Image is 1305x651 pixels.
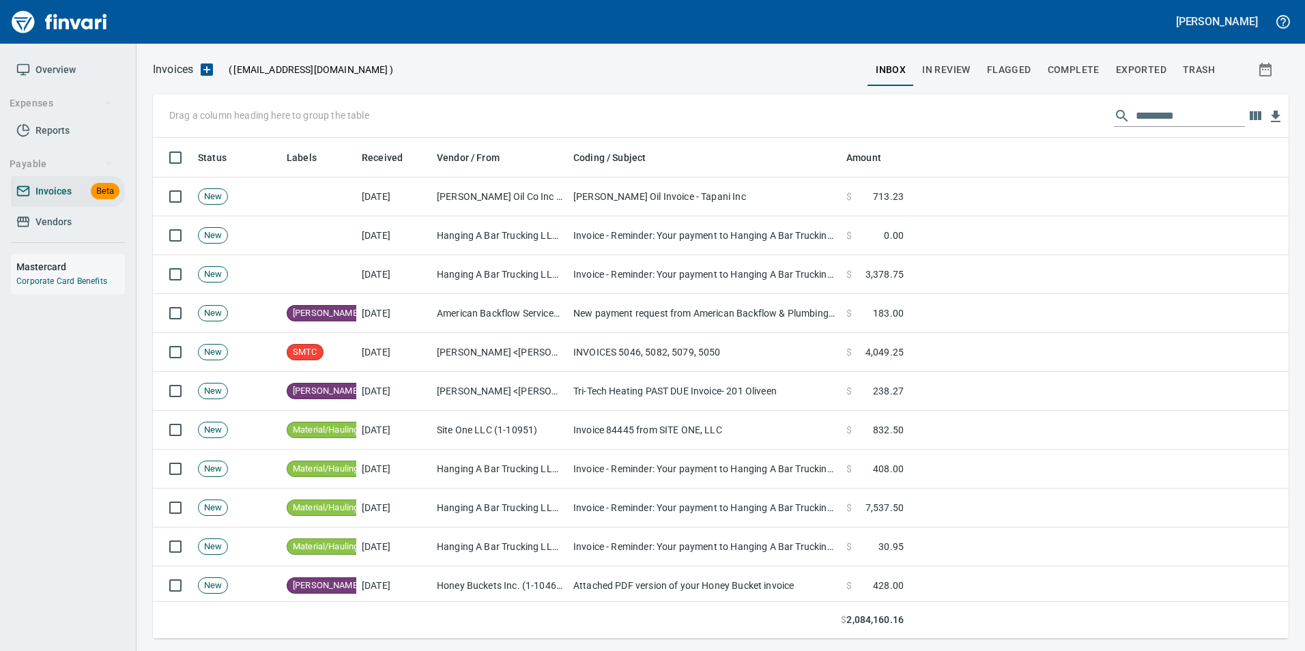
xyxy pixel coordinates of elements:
[873,423,904,437] span: 832.50
[199,229,227,242] span: New
[356,333,431,372] td: [DATE]
[35,61,76,78] span: Overview
[437,149,517,166] span: Vendor / From
[1245,57,1289,82] button: Show invoices within a particular date range
[199,463,227,476] span: New
[35,214,72,231] span: Vendors
[573,149,646,166] span: Coding / Subject
[431,411,568,450] td: Site One LLC (1-10951)
[431,177,568,216] td: [PERSON_NAME] Oil Co Inc (1-38025)
[431,216,568,255] td: Hanging A Bar Trucking LLC (1-39152)
[287,540,364,553] span: Material/Hauling
[568,372,841,411] td: Tri-Tech Heating PAST DUE Invoice- 201 Oliveen
[846,306,852,320] span: $
[878,540,904,553] span: 30.95
[431,450,568,489] td: Hanging A Bar Trucking LLC (1-39152)
[873,384,904,398] span: 238.27
[11,176,125,207] a: InvoicesBeta
[287,463,364,476] span: Material/Hauling
[846,229,852,242] span: $
[431,255,568,294] td: Hanging A Bar Trucking LLC (1-39152)
[4,91,118,116] button: Expenses
[431,566,568,605] td: Honey Buckets Inc. (1-10467)
[846,149,881,166] span: Amount
[568,527,841,566] td: Invoice - Reminder: Your payment to Hanging A Bar Trucking LLC is due
[865,501,904,515] span: 7,537.50
[356,450,431,489] td: [DATE]
[865,267,904,281] span: 3,378.75
[356,255,431,294] td: [DATE]
[873,462,904,476] span: 408.00
[199,424,227,437] span: New
[841,613,846,627] span: $
[10,156,113,173] span: Payable
[198,149,227,166] span: Status
[153,61,193,78] p: Invoices
[1245,106,1265,126] button: Choose columns to display
[91,184,119,199] span: Beta
[287,307,365,320] span: [PERSON_NAME]
[568,216,841,255] td: Invoice - Reminder: Your payment to Hanging A Bar Trucking LLC is due
[846,501,852,515] span: $
[199,346,227,359] span: New
[199,385,227,398] span: New
[846,462,852,476] span: $
[873,190,904,203] span: 713.23
[922,61,971,78] span: In Review
[356,177,431,216] td: [DATE]
[356,566,431,605] td: [DATE]
[884,229,904,242] span: 0.00
[4,151,118,177] button: Payable
[287,149,317,166] span: Labels
[987,61,1031,78] span: Flagged
[199,502,227,515] span: New
[846,190,852,203] span: $
[1183,61,1215,78] span: trash
[846,384,852,398] span: $
[287,149,334,166] span: Labels
[431,489,568,527] td: Hanging A Bar Trucking LLC (1-39152)
[846,613,904,627] span: 2,084,160.16
[362,149,403,166] span: Received
[568,255,841,294] td: Invoice - Reminder: Your payment to Hanging A Bar Trucking LLC is due
[287,579,365,592] span: [PERSON_NAME]
[1173,11,1261,32] button: [PERSON_NAME]
[287,424,364,437] span: Material/Hauling
[431,527,568,566] td: Hanging A Bar Trucking LLC (1-39152)
[8,5,111,38] img: Finvari
[846,423,852,437] span: $
[356,294,431,333] td: [DATE]
[16,276,107,286] a: Corporate Card Benefits
[356,489,431,527] td: [DATE]
[1116,61,1166,78] span: Exported
[362,149,420,166] span: Received
[873,306,904,320] span: 183.00
[199,268,227,281] span: New
[568,333,841,372] td: INVOICES 5046, 5082, 5079, 5050
[568,294,841,333] td: New payment request from American Backflow & Plumbing Services, Inc due on [DATE] - invoice NS35545
[431,333,568,372] td: [PERSON_NAME] <[PERSON_NAME][EMAIL_ADDRESS][DOMAIN_NAME]>
[1176,14,1258,29] h5: [PERSON_NAME]
[16,259,125,274] h6: Mastercard
[873,579,904,592] span: 428.00
[10,95,113,112] span: Expenses
[865,345,904,359] span: 4,049.25
[1048,61,1100,78] span: Complete
[846,149,899,166] span: Amount
[193,61,220,78] button: Upload an Invoice
[287,385,365,398] span: [PERSON_NAME]
[568,566,841,605] td: Attached PDF version of your Honey Bucket invoice
[198,149,244,166] span: Status
[220,63,393,76] p: ( )
[568,177,841,216] td: [PERSON_NAME] Oil Invoice - Tapani Inc
[568,411,841,450] td: Invoice 84445 from SITE ONE, LLC
[356,372,431,411] td: [DATE]
[199,579,227,592] span: New
[431,372,568,411] td: [PERSON_NAME] <[PERSON_NAME][EMAIL_ADDRESS][DOMAIN_NAME]>
[846,267,852,281] span: $
[356,216,431,255] td: [DATE]
[568,450,841,489] td: Invoice - Reminder: Your payment to Hanging A Bar Trucking LLC is due
[846,579,852,592] span: $
[287,346,323,359] span: SMTC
